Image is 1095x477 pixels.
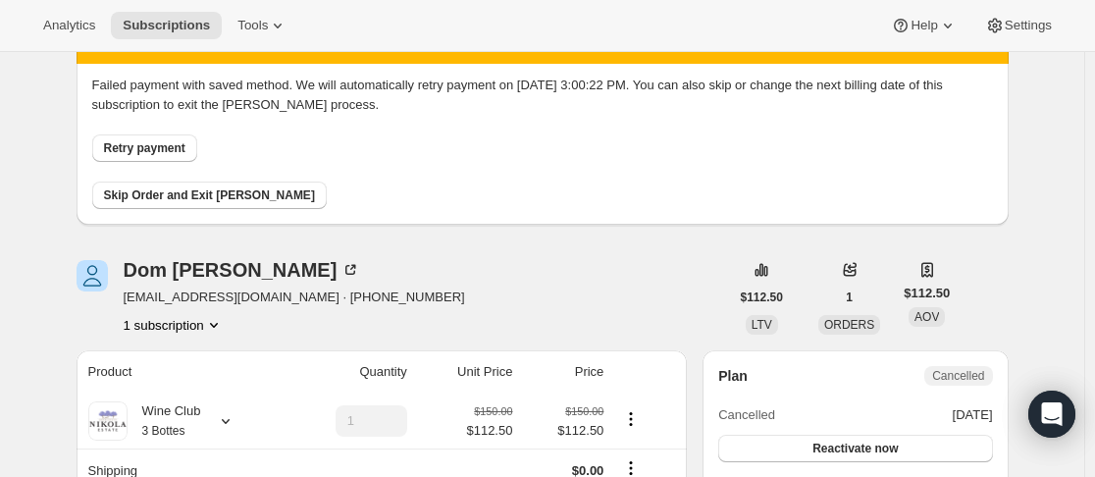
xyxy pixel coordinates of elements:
button: Reactivate now [718,435,992,462]
button: Product actions [615,408,647,430]
button: Help [879,12,968,39]
span: $112.50 [466,421,512,441]
span: Reactivate now [812,441,898,456]
small: 3 Bottes [142,424,185,438]
span: Cancelled [932,368,984,384]
span: $112.50 [904,284,950,303]
div: Dom [PERSON_NAME] [124,260,361,280]
button: Settings [973,12,1064,39]
button: $112.50 [729,284,795,311]
div: Open Intercom Messenger [1028,391,1075,438]
span: $112.50 [524,421,603,441]
span: 1 [846,290,853,305]
button: Tools [226,12,299,39]
span: Help [911,18,937,33]
button: Skip Order and Exit [PERSON_NAME] [92,182,327,209]
span: LTV [752,318,772,332]
th: Unit Price [413,350,519,394]
span: Settings [1005,18,1052,33]
th: Product [77,350,282,394]
div: Wine Club [128,401,201,441]
span: [DATE] [953,405,993,425]
span: Skip Order and Exit [PERSON_NAME] [104,187,315,203]
span: Cancelled [718,405,775,425]
span: AOV [914,310,939,324]
span: ORDERS [824,318,874,332]
img: product img [88,401,128,441]
span: Dom Vitale [77,260,108,291]
span: Subscriptions [123,18,210,33]
small: $150.00 [474,405,512,417]
p: Failed payment with saved method. We will automatically retry payment on [DATE] 3:00:22 PM. You c... [92,76,993,115]
button: Product actions [124,315,224,335]
h2: Plan [718,366,748,386]
span: [EMAIL_ADDRESS][DOMAIN_NAME] · [PHONE_NUMBER] [124,288,465,307]
span: Retry payment [104,140,185,156]
button: 1 [834,284,864,311]
button: Analytics [31,12,107,39]
button: Retry payment [92,134,197,162]
span: Tools [237,18,268,33]
span: $112.50 [741,290,783,305]
span: Analytics [43,18,95,33]
small: $150.00 [565,405,603,417]
button: Subscriptions [111,12,222,39]
th: Quantity [282,350,413,394]
th: Price [518,350,609,394]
